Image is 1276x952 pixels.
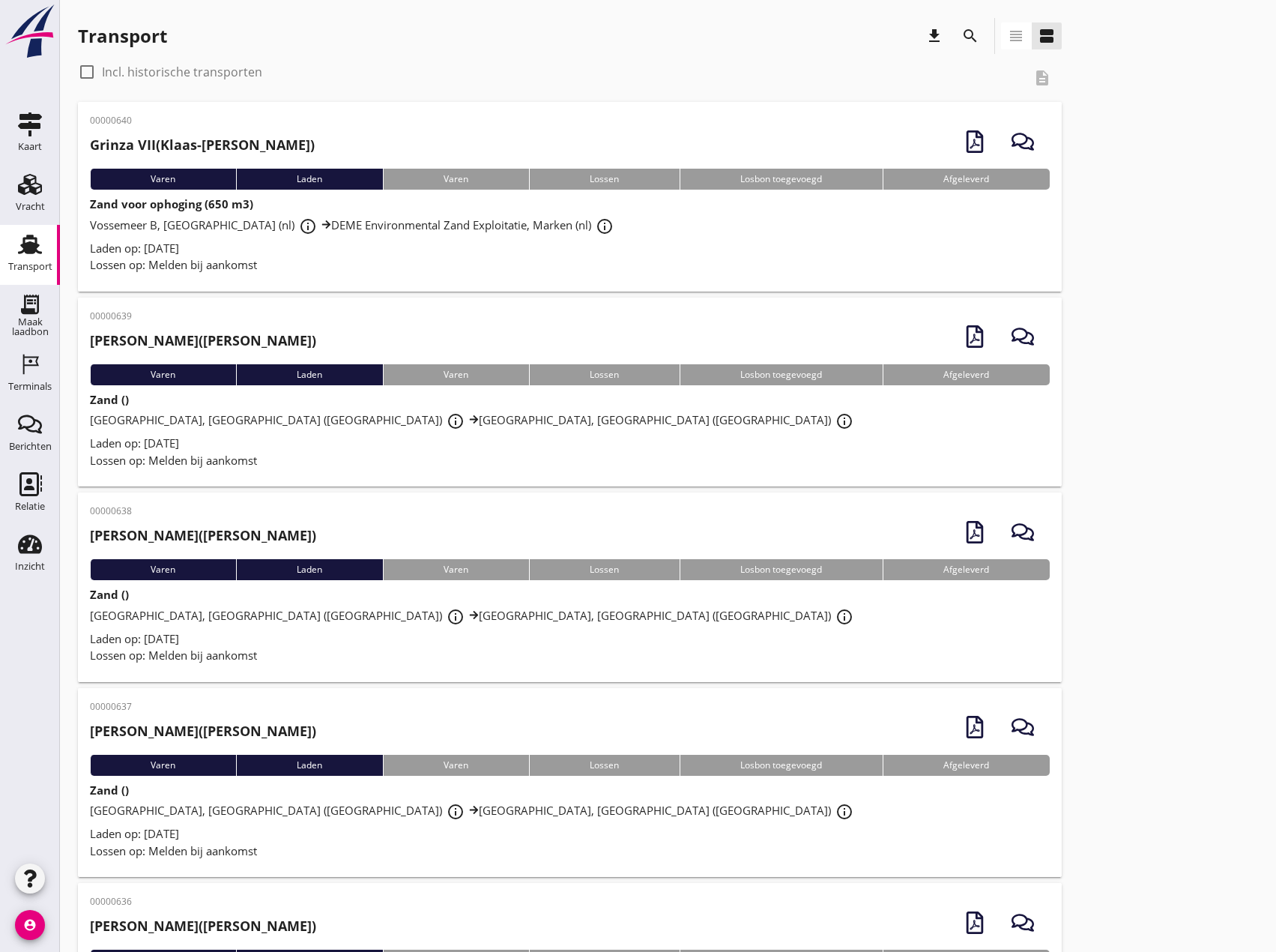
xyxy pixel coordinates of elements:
div: Varen [383,755,529,776]
div: Terminals [8,382,52,391]
div: Afgeleverd [883,559,1050,580]
strong: [PERSON_NAME] [90,722,199,740]
div: Berichten [9,442,52,451]
i: info_outline [835,803,853,821]
strong: Grinza VII [90,136,156,154]
span: Laden op: [DATE] [90,436,179,451]
span: [GEOGRAPHIC_DATA], [GEOGRAPHIC_DATA] ([GEOGRAPHIC_DATA]) [GEOGRAPHIC_DATA], [GEOGRAPHIC_DATA] ([G... [90,608,858,623]
a: 00000637[PERSON_NAME]([PERSON_NAME])VarenLadenVarenLossenLosbon toegevoegdAfgeleverdZand ()[GEOGR... [78,688,1062,878]
div: Vracht [16,202,45,211]
strong: Zand voor ophoging (650 m3) [90,196,253,211]
i: view_headline [1007,27,1025,45]
a: 00000638[PERSON_NAME]([PERSON_NAME])VarenLadenVarenLossenLosbon toegevoegdAfgeleverdZand ()[GEOGR... [78,492,1062,682]
strong: [PERSON_NAME] [90,331,199,349]
i: info_outline [447,608,465,626]
label: Incl. historische transporten [102,64,262,79]
p: 00000636 [90,895,316,909]
div: Transport [78,24,167,48]
i: account_circle [15,910,45,940]
img: logo-small.a267ee39.svg [3,4,57,59]
span: [GEOGRAPHIC_DATA], [GEOGRAPHIC_DATA] ([GEOGRAPHIC_DATA]) [GEOGRAPHIC_DATA], [GEOGRAPHIC_DATA] ([G... [90,412,858,427]
p: 00000637 [90,700,316,714]
span: Laden op: [DATE] [90,826,179,841]
div: Lossen [529,364,680,385]
i: info_outline [447,803,465,821]
i: info_outline [835,412,853,430]
span: Laden op: [DATE] [90,241,179,256]
strong: Zand () [90,587,129,602]
span: Vossemeer B, [GEOGRAPHIC_DATA] (nl) DEME Environmental Zand Exploitatie, Marken (nl) [90,217,618,232]
h2: (Klaas-[PERSON_NAME]) [90,135,315,155]
i: info_outline [299,217,317,235]
div: Losbon toegevoegd [680,755,883,776]
div: Lossen [529,559,680,580]
span: Lossen op: Melden bij aankomst [90,453,257,468]
strong: [PERSON_NAME] [90,526,199,544]
i: info_outline [447,412,465,430]
div: Varen [90,755,236,776]
strong: Zand () [90,392,129,407]
div: Laden [236,169,383,190]
span: Laden op: [DATE] [90,631,179,646]
p: 00000639 [90,310,316,323]
p: 00000638 [90,504,316,518]
div: Varen [90,364,236,385]
span: Lossen op: Melden bij aankomst [90,648,257,663]
h2: ([PERSON_NAME]) [90,721,316,741]
div: Afgeleverd [883,364,1050,385]
div: Afgeleverd [883,169,1050,190]
i: view_agenda [1038,27,1056,45]
span: [GEOGRAPHIC_DATA], [GEOGRAPHIC_DATA] ([GEOGRAPHIC_DATA]) [GEOGRAPHIC_DATA], [GEOGRAPHIC_DATA] ([G... [90,803,858,818]
i: search [961,27,979,45]
div: Losbon toegevoegd [680,169,883,190]
div: Afgeleverd [883,755,1050,776]
div: Laden [236,755,383,776]
div: Varen [383,169,529,190]
div: Losbon toegevoegd [680,559,883,580]
div: Varen [90,559,236,580]
h2: ([PERSON_NAME]) [90,916,316,936]
div: Losbon toegevoegd [680,364,883,385]
span: Lossen op: Melden bij aankomst [90,257,257,272]
div: Laden [236,364,383,385]
div: Kaart [18,142,42,151]
div: Varen [383,559,529,580]
p: 00000640 [90,114,315,127]
div: Relatie [15,501,45,511]
a: 00000640Grinza VII(Klaas-[PERSON_NAME])VarenLadenVarenLossenLosbon toegevoegdAfgeleverdZand voor ... [78,102,1062,292]
div: Transport [8,262,52,271]
div: Lossen [529,169,680,190]
i: info_outline [835,608,853,626]
div: Inzicht [15,561,45,571]
h2: ([PERSON_NAME]) [90,331,316,351]
h2: ([PERSON_NAME]) [90,525,316,546]
div: Lossen [529,755,680,776]
a: 00000639[PERSON_NAME]([PERSON_NAME])VarenLadenVarenLossenLosbon toegevoegdAfgeleverdZand ()[GEOGR... [78,298,1062,487]
i: info_outline [596,217,614,235]
div: Varen [90,169,236,190]
div: Varen [383,364,529,385]
div: Laden [236,559,383,580]
strong: Zand () [90,783,129,798]
strong: [PERSON_NAME] [90,917,199,935]
i: download [925,27,943,45]
span: Lossen op: Melden bij aankomst [90,843,257,858]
